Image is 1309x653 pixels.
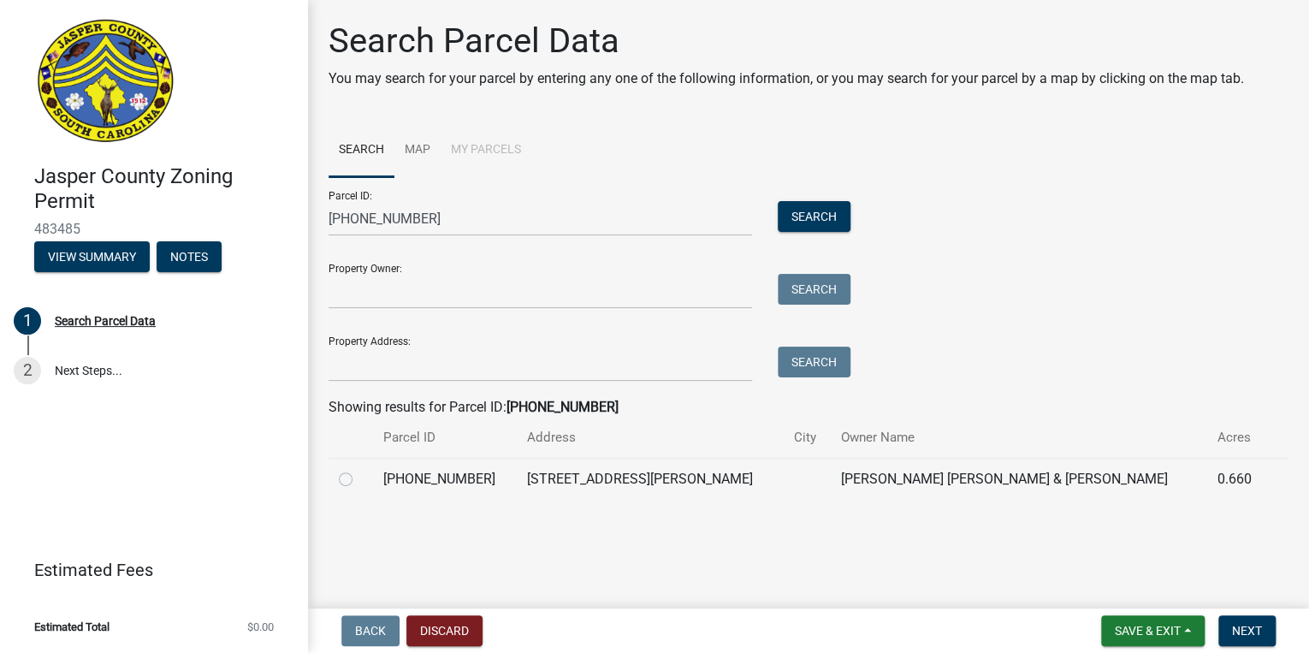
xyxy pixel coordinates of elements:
th: Acres [1207,418,1266,458]
button: Discard [406,615,483,646]
th: Parcel ID [373,418,517,458]
span: Estimated Total [34,621,110,632]
strong: [PHONE_NUMBER] [506,399,619,415]
td: 0.660 [1207,458,1266,500]
th: Address [517,418,784,458]
button: Notes [157,241,222,272]
a: Map [394,123,441,178]
button: Back [341,615,400,646]
h1: Search Parcel Data [329,21,1244,62]
a: Search [329,123,394,178]
div: Search Parcel Data [55,315,156,327]
button: Search [778,201,850,232]
div: Showing results for Parcel ID: [329,397,1288,418]
a: Estimated Fees [14,553,281,587]
button: Search [778,274,850,305]
th: City [784,418,830,458]
img: Jasper County, South Carolina [34,18,177,146]
div: 2 [14,357,41,384]
td: [PERSON_NAME] [PERSON_NAME] & [PERSON_NAME] [830,458,1206,500]
button: Search [778,347,850,377]
span: Next [1232,624,1262,638]
button: Save & Exit [1101,615,1205,646]
button: View Summary [34,241,150,272]
span: $0.00 [247,621,274,632]
button: Next [1218,615,1276,646]
span: Save & Exit [1115,624,1181,638]
wm-modal-confirm: Notes [157,251,222,264]
div: 1 [14,307,41,335]
td: [STREET_ADDRESS][PERSON_NAME] [517,458,784,500]
th: Owner Name [830,418,1206,458]
wm-modal-confirm: Summary [34,251,150,264]
p: You may search for your parcel by entering any one of the following information, or you may searc... [329,68,1244,89]
span: 483485 [34,221,274,237]
h4: Jasper County Zoning Permit [34,164,294,214]
td: [PHONE_NUMBER] [373,458,517,500]
span: Back [355,624,386,638]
